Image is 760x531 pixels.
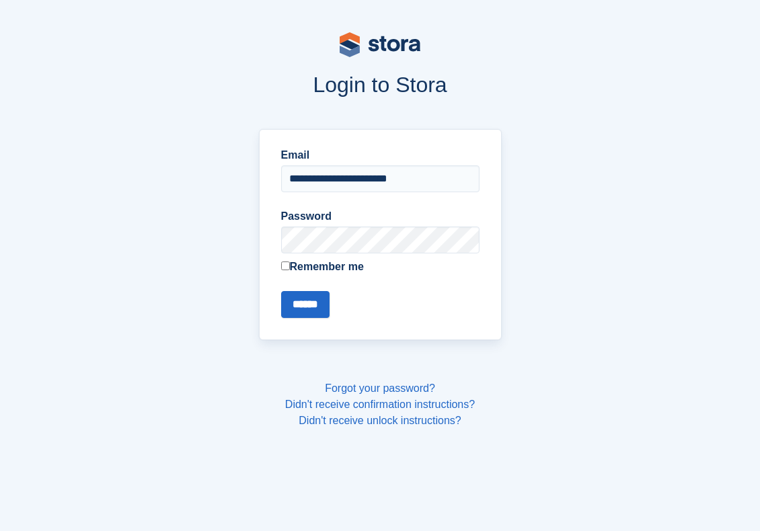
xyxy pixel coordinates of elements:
h1: Login to Stora [77,73,683,97]
input: Remember me [281,261,290,270]
label: Email [281,147,480,163]
label: Password [281,208,480,224]
a: Forgot your password? [325,382,435,394]
img: stora-logo-53a41332b3708ae10de48c4981b4e9114cc0af31d8433b30ea865607fb682f29.svg [340,32,420,57]
a: Didn't receive unlock instructions? [299,415,461,426]
label: Remember me [281,259,480,275]
a: Didn't receive confirmation instructions? [285,399,475,410]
